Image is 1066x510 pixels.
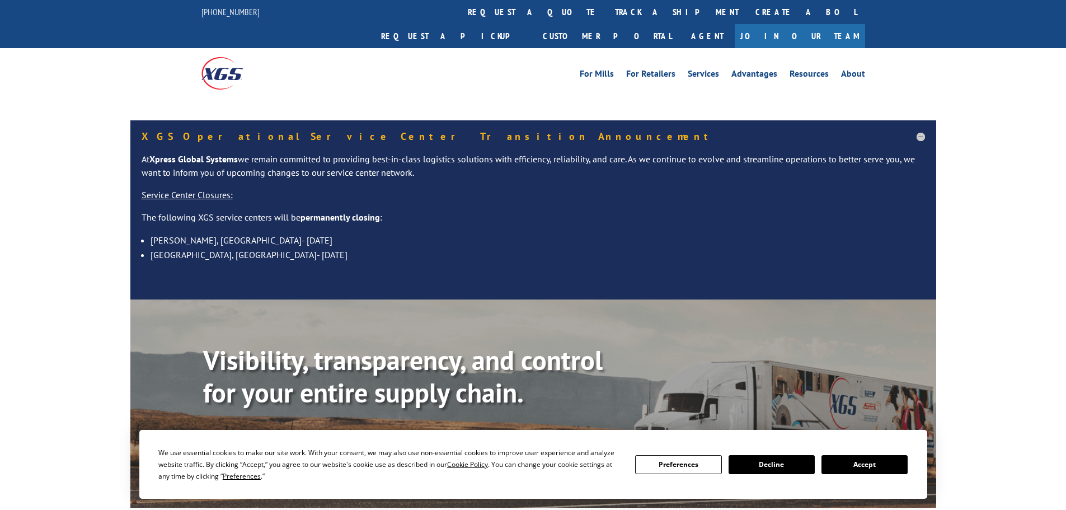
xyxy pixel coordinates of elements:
[142,211,925,233] p: The following XGS service centers will be :
[151,247,925,262] li: [GEOGRAPHIC_DATA], [GEOGRAPHIC_DATA]- [DATE]
[841,69,865,82] a: About
[151,233,925,247] li: [PERSON_NAME], [GEOGRAPHIC_DATA]- [DATE]
[580,69,614,82] a: For Mills
[142,189,233,200] u: Service Center Closures:
[447,460,488,469] span: Cookie Policy
[142,153,925,189] p: At we remain committed to providing best-in-class logistics solutions with efficiency, reliabilit...
[139,430,927,499] div: Cookie Consent Prompt
[158,447,622,482] div: We use essential cookies to make our site work. With your consent, we may also use non-essential ...
[203,343,603,410] b: Visibility, transparency, and control for your entire supply chain.
[680,24,735,48] a: Agent
[142,132,925,142] h5: XGS Operational Service Center Transition Announcement
[201,6,260,17] a: [PHONE_NUMBER]
[688,69,719,82] a: Services
[534,24,680,48] a: Customer Portal
[635,455,721,474] button: Preferences
[821,455,908,474] button: Accept
[149,153,238,165] strong: Xpress Global Systems
[790,69,829,82] a: Resources
[626,69,675,82] a: For Retailers
[300,212,380,223] strong: permanently closing
[373,24,534,48] a: Request a pickup
[729,455,815,474] button: Decline
[731,69,777,82] a: Advantages
[735,24,865,48] a: Join Our Team
[223,471,261,481] span: Preferences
